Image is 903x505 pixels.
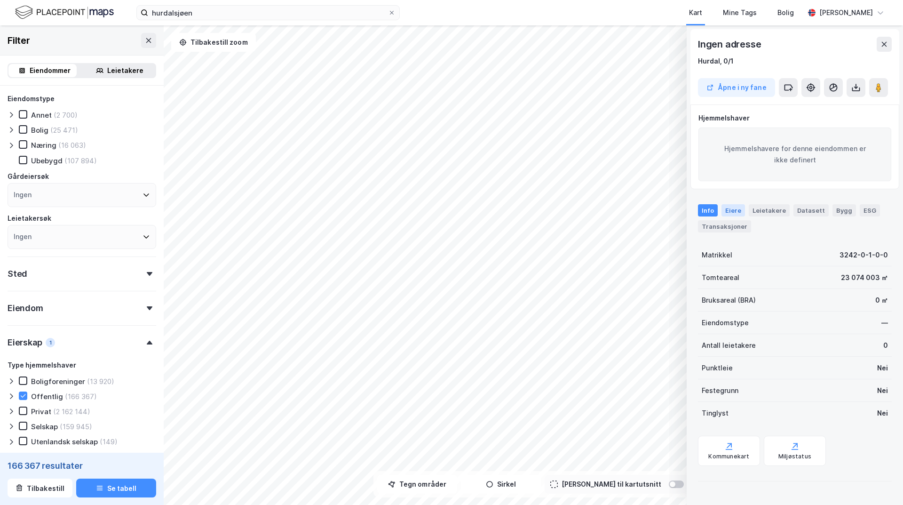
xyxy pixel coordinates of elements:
div: Gårdeiersøk [8,171,49,182]
div: Ingen [14,231,32,242]
div: Filter [8,33,30,48]
div: Boligforeninger [31,377,85,386]
div: (107 894) [64,156,97,165]
div: (13 920) [87,377,114,386]
div: 0 ㎡ [875,295,888,306]
div: Offentlig [31,392,63,401]
button: Sirkel [461,475,541,494]
div: Nei [877,385,888,396]
div: Type hjemmelshaver [8,360,76,371]
div: Tinglyst [702,408,729,419]
div: Matrikkel [702,249,732,261]
div: Hurdal, 0/1 [698,56,734,67]
input: Søk på adresse, matrikkel, gårdeiere, leietakere eller personer [148,6,388,20]
button: Tilbakestill zoom [171,33,256,52]
div: Eiendom [8,303,43,314]
div: Selskap [31,422,58,431]
div: (2 700) [54,111,78,120]
div: [PERSON_NAME] [819,7,873,18]
div: Punktleie [702,362,733,374]
div: (16 063) [58,141,86,150]
div: 3242-0-1-0-0 [840,249,888,261]
div: Nei [877,362,888,374]
div: ESG [860,204,880,216]
div: Hjemmelshavere for denne eiendommen er ikke definert [698,128,891,181]
div: Hjemmelshaver [698,112,891,124]
div: Eiendommer [30,65,71,76]
div: Utenlandsk selskap [31,437,98,446]
div: (166 367) [65,392,97,401]
div: (149) [100,437,118,446]
div: Bruksareal (BRA) [702,295,756,306]
div: Tomteareal [702,272,739,283]
div: Næring [31,141,56,150]
div: 1 [46,338,55,347]
div: Mine Tags [723,7,757,18]
div: Bygg [832,204,856,216]
div: (2 162 144) [53,407,90,416]
button: Tilbakestill [8,479,72,497]
div: Ingen adresse [698,37,763,52]
iframe: Chat Widget [856,460,903,505]
div: Ubebygd [31,156,63,165]
div: — [881,317,888,329]
div: [PERSON_NAME] til kartutsnitt [562,479,661,490]
div: Antall leietakere [702,340,756,351]
div: 23 074 003 ㎡ [841,272,888,283]
div: Sted [8,268,27,280]
img: logo.f888ab2527a4732fd821a326f86c7f29.svg [15,4,114,21]
div: Datasett [793,204,829,216]
div: (25 471) [50,126,78,135]
div: Eierskap [8,337,42,348]
button: Tegn områder [377,475,457,494]
div: 166 367 resultater [8,460,156,471]
button: Se tabell [76,479,156,497]
div: Leietakere [107,65,143,76]
div: 0 [883,340,888,351]
div: Leietakere [749,204,790,216]
div: (159 945) [60,422,92,431]
div: Transaksjoner [698,220,751,232]
div: Ingen [14,189,32,200]
div: Info [698,204,718,216]
div: Festegrunn [702,385,738,396]
div: Kart [689,7,702,18]
div: Annet [31,111,52,120]
div: Eiendomstype [8,93,55,104]
div: Bolig [777,7,794,18]
div: Eiendomstype [702,317,749,329]
div: Kommunekart [708,453,749,460]
div: Bolig [31,126,48,135]
div: Miljøstatus [778,453,811,460]
div: Eiere [721,204,745,216]
div: Nei [877,408,888,419]
div: Leietakersøk [8,213,51,224]
div: Privat [31,407,51,416]
button: Åpne i ny fane [698,78,775,97]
